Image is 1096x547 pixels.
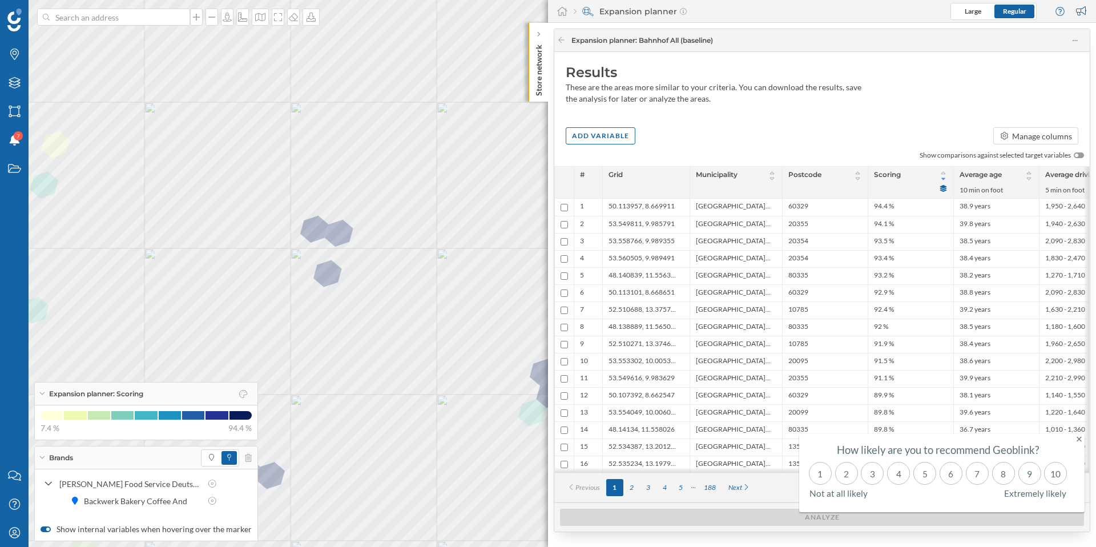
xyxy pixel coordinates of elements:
[696,408,771,419] span: [GEOGRAPHIC_DATA], Stadt
[1045,254,1085,264] span: 1,830 - 2,470
[696,219,771,230] span: [GEOGRAPHIC_DATA], Stadt
[788,170,821,182] span: Postcode
[1045,288,1085,299] span: 2,090 - 2,830
[696,236,771,247] span: [GEOGRAPHIC_DATA], Stadt
[580,425,588,436] span: 14
[609,322,678,333] span: 48.138889, 11.565026
[609,170,623,180] span: Grid
[696,254,771,264] span: [GEOGRAPHIC_DATA], Stadt
[960,391,990,401] span: 38.1 years
[609,408,678,419] span: 53.554049, 10.006018
[228,423,252,434] span: 94.4 %
[887,462,910,485] div: 4
[580,459,588,470] span: 16
[696,202,771,213] span: [GEOGRAPHIC_DATA], [GEOGRAPHIC_DATA]
[609,459,678,470] span: 52.535234, 13.197956
[960,288,990,299] span: 38.8 years
[635,36,713,45] span: : Bahnhof All (baseline)
[580,236,584,247] span: 3
[696,459,771,470] span: [GEOGRAPHIC_DATA], [GEOGRAPHIC_DATA]
[788,288,808,299] span: 60329
[59,478,201,490] div: [PERSON_NAME] Food Service Deutschland GmbH
[874,202,894,213] span: 94.4 %
[966,462,989,485] div: 7
[788,202,808,213] span: 60329
[874,339,894,350] span: 91.9 %
[696,288,771,299] span: [GEOGRAPHIC_DATA], [GEOGRAPHIC_DATA]
[696,391,771,401] span: [GEOGRAPHIC_DATA], [GEOGRAPHIC_DATA]
[807,444,1069,456] div: How likely are you to recommend Geoblink?
[788,373,808,384] span: 20355
[960,408,990,419] span: 39.6 years
[788,219,808,230] span: 20355
[809,462,832,485] div: 1
[609,271,678,281] span: 48.140839, 11.556378
[874,236,894,247] span: 93.5 %
[696,322,771,333] span: [GEOGRAPHIC_DATA], Stadt
[7,9,22,31] img: Geoblink Logo
[609,254,675,264] span: 53.560505, 9.989491
[788,459,808,470] span: 13597
[580,170,585,180] span: #
[960,322,990,333] span: 38.5 years
[788,322,808,333] span: 80335
[580,373,588,384] span: 11
[1018,462,1041,485] div: 9
[580,288,584,299] span: 6
[609,236,675,247] span: 53.558766, 9.989355
[609,288,675,299] span: 50.113101, 8.668651
[874,408,894,419] span: 89.8 %
[874,305,894,316] span: 92.4 %
[1045,271,1085,281] span: 1,270 - 1,710
[696,170,738,182] span: Municipality
[696,271,771,281] span: [GEOGRAPHIC_DATA], Stadt
[835,462,858,485] div: 2
[788,442,808,453] span: 13597
[874,254,894,264] span: 93.4 %
[992,462,1015,485] div: 8
[580,408,588,419] span: 13
[580,356,588,367] span: 10
[84,495,207,507] div: Backwerk Bakery Coffee And Bar
[49,453,73,463] span: Brands
[696,425,771,436] span: [GEOGRAPHIC_DATA], Stadt
[960,339,990,350] span: 38.4 years
[960,185,1033,195] span: 10 min on foot
[609,356,678,367] span: 53.553302, 10.005387
[960,219,990,230] span: 39.8 years
[965,7,981,15] span: Large
[788,254,808,264] span: 20354
[788,356,808,367] span: 20095
[960,254,990,264] span: 38.4 years
[788,425,808,436] span: 80335
[1045,339,1085,350] span: 1,960 - 2,650
[609,339,678,350] span: 52.510271, 13.374698
[696,442,771,453] span: [GEOGRAPHIC_DATA], [GEOGRAPHIC_DATA]
[960,236,990,247] span: 38.5 years
[1044,462,1067,485] div: 10
[580,322,584,333] span: 8
[609,425,675,436] span: 48.14134, 11.558026
[920,150,1071,160] span: Show comparisons against selected target variables
[696,339,771,350] span: [GEOGRAPHIC_DATA], [GEOGRAPHIC_DATA]
[1045,305,1085,316] span: 1,630 - 2,210
[582,6,594,17] img: search-areas.svg
[580,339,584,350] span: 9
[1045,219,1085,230] span: 1,940 - 2,630
[580,219,584,230] span: 2
[874,425,894,436] span: 89.8 %
[566,82,863,104] div: These are the areas more similar to your criteria. You can download the results, save the analysi...
[574,6,687,17] div: Expansion planner
[874,271,894,281] span: 93.2 %
[1045,322,1085,333] span: 1,180 - 1,600
[861,462,884,485] div: 3
[788,236,808,247] span: 20354
[571,35,713,46] span: Expansion planner
[580,271,584,281] span: 5
[809,488,868,499] span: Not at all likely
[960,356,990,367] span: 38.6 years
[874,219,894,230] span: 94.1 %
[1045,425,1085,436] span: 1,010 - 1,360
[788,391,808,401] span: 60329
[609,373,675,384] span: 53.549616, 9.983629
